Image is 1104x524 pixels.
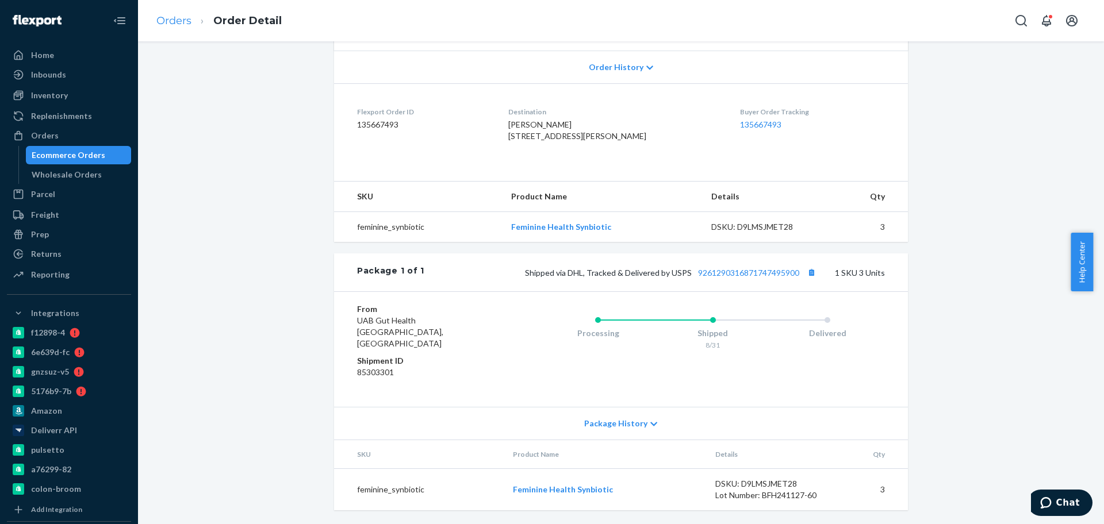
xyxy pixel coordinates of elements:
[715,490,823,501] div: Lot Number: BFH241127-60
[540,327,655,339] div: Processing
[357,119,490,130] dd: 135667493
[7,480,131,498] a: colon-broom
[108,9,131,32] button: Close Navigation
[334,211,502,242] td: feminine_synbiotic
[31,425,77,436] div: Deliverr API
[32,169,102,180] div: Wholesale Orders
[31,327,65,338] div: f12898-4
[31,248,62,260] div: Returns
[31,444,64,456] div: pulsetto
[1031,490,1092,518] iframe: Opens a widget where you can chat to one of our agents
[7,265,131,284] a: Reporting
[334,440,504,469] th: SKU
[504,440,706,469] th: Product Name
[31,130,59,141] div: Orders
[32,149,105,161] div: Ecommerce Orders
[7,46,131,64] a: Home
[770,327,885,339] div: Delivered
[156,14,191,27] a: Orders
[829,211,908,242] td: 3
[31,346,70,358] div: 6e639d-fc
[31,229,49,240] div: Prep
[702,182,829,212] th: Details
[7,503,131,517] a: Add Integration
[31,483,81,495] div: colon-broom
[13,15,62,26] img: Flexport logo
[31,110,92,122] div: Replenishments
[1010,9,1033,32] button: Open Search Box
[706,440,833,469] th: Details
[1071,233,1093,291] button: Help Center
[7,225,131,244] a: Prep
[511,222,611,232] a: Feminine Health Synbiotic
[7,245,131,263] a: Returns
[31,188,55,200] div: Parcel
[7,323,131,342] a: f12898-4
[26,146,132,164] a: Ecommerce Orders
[698,268,799,278] a: 9261290316871747495900
[833,440,908,469] th: Qty
[7,86,131,105] a: Inventory
[147,4,291,38] ol: breadcrumbs
[7,343,131,361] a: 6e639d-fc
[740,120,781,129] a: 135667493
[7,126,131,145] a: Orders
[31,386,71,397] div: 5176b9-7b
[424,265,885,280] div: 1 SKU 3 Units
[31,307,79,319] div: Integrations
[213,14,282,27] a: Order Detail
[31,504,82,514] div: Add Integration
[26,165,132,184] a: Wholesale Orders
[31,464,71,475] div: a76299-82
[7,460,131,479] a: a76299-82
[31,405,62,417] div: Amazon
[525,268,819,278] span: Shipped via DHL, Tracked & Delivered by USPS
[31,90,68,101] div: Inventory
[513,484,613,494] a: Feminine Health Synbiotic
[508,120,646,141] span: [PERSON_NAME] [STREET_ADDRESS][PERSON_NAME]
[334,469,504,511] td: feminine_synbiotic
[31,269,70,280] div: Reporting
[31,49,54,61] div: Home
[711,221,819,233] div: DSKU: D9LMSJMET28
[31,366,69,377] div: gnzsuz-v5
[1060,9,1083,32] button: Open account menu
[502,182,702,212] th: Product Name
[7,402,131,420] a: Amazon
[833,469,908,511] td: 3
[584,418,647,429] span: Package History
[7,107,131,125] a: Replenishments
[1035,9,1058,32] button: Open notifications
[357,355,494,367] dt: Shipment ID
[804,265,819,280] button: Copy tracking number
[508,107,722,117] dt: Destination
[357,303,494,315] dt: From
[31,209,59,221] div: Freight
[715,478,823,490] div: DSKU: D9LMSJMET28
[7,65,131,84] a: Inbounds
[829,182,908,212] th: Qty
[7,441,131,459] a: pulsetto
[7,304,131,322] button: Integrations
[589,61,643,73] span: Order History
[740,107,885,117] dt: Buyer Order Tracking
[7,185,131,203] a: Parcel
[357,265,424,280] div: Package 1 of 1
[7,363,131,381] a: gnzsuz-v5
[31,69,66,80] div: Inbounds
[655,327,770,339] div: Shipped
[7,421,131,440] a: Deliverr API
[357,367,494,378] dd: 85303301
[334,182,502,212] th: SKU
[655,340,770,350] div: 8/31
[357,315,443,348] span: UAB Gut Health [GEOGRAPHIC_DATA], [GEOGRAPHIC_DATA]
[7,206,131,224] a: Freight
[357,107,490,117] dt: Flexport Order ID
[7,382,131,400] a: 5176b9-7b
